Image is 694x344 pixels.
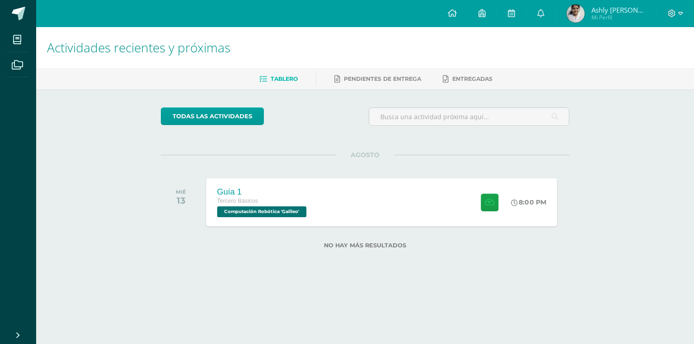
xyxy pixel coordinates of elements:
div: 8:00 PM [511,198,546,206]
div: 13 [176,195,186,206]
input: Busca una actividad próxima aquí... [369,108,569,126]
a: Pendientes de entrega [334,72,421,86]
span: Mi Perfil [591,14,646,21]
span: AGOSTO [336,151,394,159]
label: No hay más resultados [161,242,570,249]
span: Entregadas [452,75,492,82]
span: Tablero [271,75,298,82]
a: Entregadas [443,72,492,86]
div: Guía 1 [217,187,309,196]
span: Ashly [PERSON_NAME] [PERSON_NAME] [591,5,646,14]
span: Computación Robótica 'Galileo' [217,206,306,217]
span: Pendientes de entrega [344,75,421,82]
a: todas las Actividades [161,107,264,125]
span: Actividades recientes y próximas [47,39,230,56]
a: Tablero [259,72,298,86]
div: MIÉ [176,189,186,195]
span: Tercero Básicos [217,198,258,204]
img: 226ccbbf7e9345d8ee9818f0b44b623c.png [567,5,585,23]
